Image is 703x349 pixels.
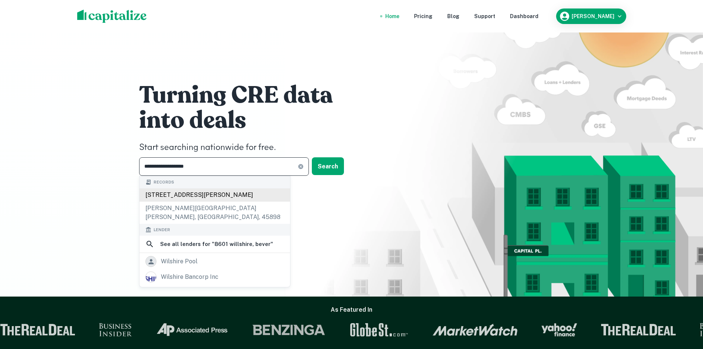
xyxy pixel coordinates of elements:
img: The Real Deal [595,324,670,336]
img: capitalize-logo.png [77,10,147,23]
a: Pricing [414,12,433,20]
span: Records [154,179,174,185]
a: Home [385,12,399,20]
h6: [PERSON_NAME] [572,14,614,19]
img: Benzinga [246,323,320,336]
div: wilshire bancorp inc [161,271,218,283]
img: picture [146,272,156,282]
img: Market Watch [427,324,512,336]
span: Lender [154,227,170,233]
a: wilshire bancorp inc [139,269,290,285]
img: Yahoo Finance [535,323,571,336]
h6: See all lenders for " 8601 willshire, bever " [160,240,273,249]
div: [STREET_ADDRESS][PERSON_NAME] [139,188,290,202]
div: [PERSON_NAME][GEOGRAPHIC_DATA][PERSON_NAME], [GEOGRAPHIC_DATA], 45898 [139,202,290,224]
h1: Turning CRE data [139,81,361,110]
iframe: Chat Widget [666,290,703,325]
h1: into deals [139,106,361,135]
img: Associated Press [150,323,223,336]
button: Search [312,157,344,175]
a: Dashboard [510,12,538,20]
h4: Start searching nationwide for free. [139,141,361,154]
a: Blog [447,12,459,20]
button: [PERSON_NAME] [556,8,626,24]
a: wilshire pool [139,254,290,269]
a: berkshire hills bancorp [139,285,290,300]
a: Support [474,12,495,20]
div: wilshire pool [161,256,197,267]
h6: As Featured In [331,305,372,314]
img: Business Insider [93,323,126,336]
img: GlobeSt [343,323,403,336]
